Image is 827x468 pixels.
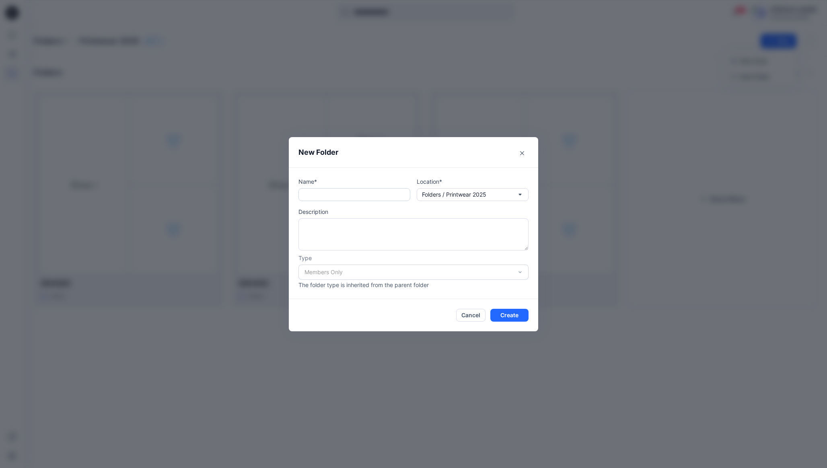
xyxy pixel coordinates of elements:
button: Close [516,147,529,160]
p: The folder type is inherited from the parent folder [298,281,529,289]
button: Folders / Printwear 2025 [417,188,529,201]
button: Cancel [456,309,486,322]
p: Location* [417,177,529,186]
p: Description [298,207,529,216]
p: Name* [298,177,410,186]
button: Create [490,309,529,322]
header: New Folder [289,137,538,167]
p: Type [298,254,529,262]
p: Folders / Printwear 2025 [422,190,486,199]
